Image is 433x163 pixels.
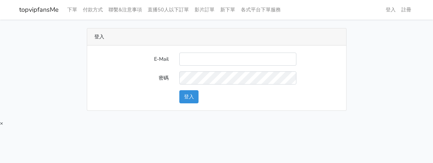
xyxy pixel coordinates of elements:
[89,53,174,66] label: E-Mail
[19,3,59,17] a: topvipfansMe
[217,3,238,17] a: 新下單
[106,3,145,17] a: 聯繫&注意事項
[192,3,217,17] a: 影片訂單
[89,71,174,85] label: 密碼
[64,3,80,17] a: 下單
[238,3,284,17] a: 各式平台下單服務
[179,90,199,103] button: 登入
[87,28,346,45] div: 登入
[398,3,414,17] a: 註冊
[145,3,192,17] a: 直播50人以下訂單
[383,3,398,17] a: 登入
[80,3,106,17] a: 付款方式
